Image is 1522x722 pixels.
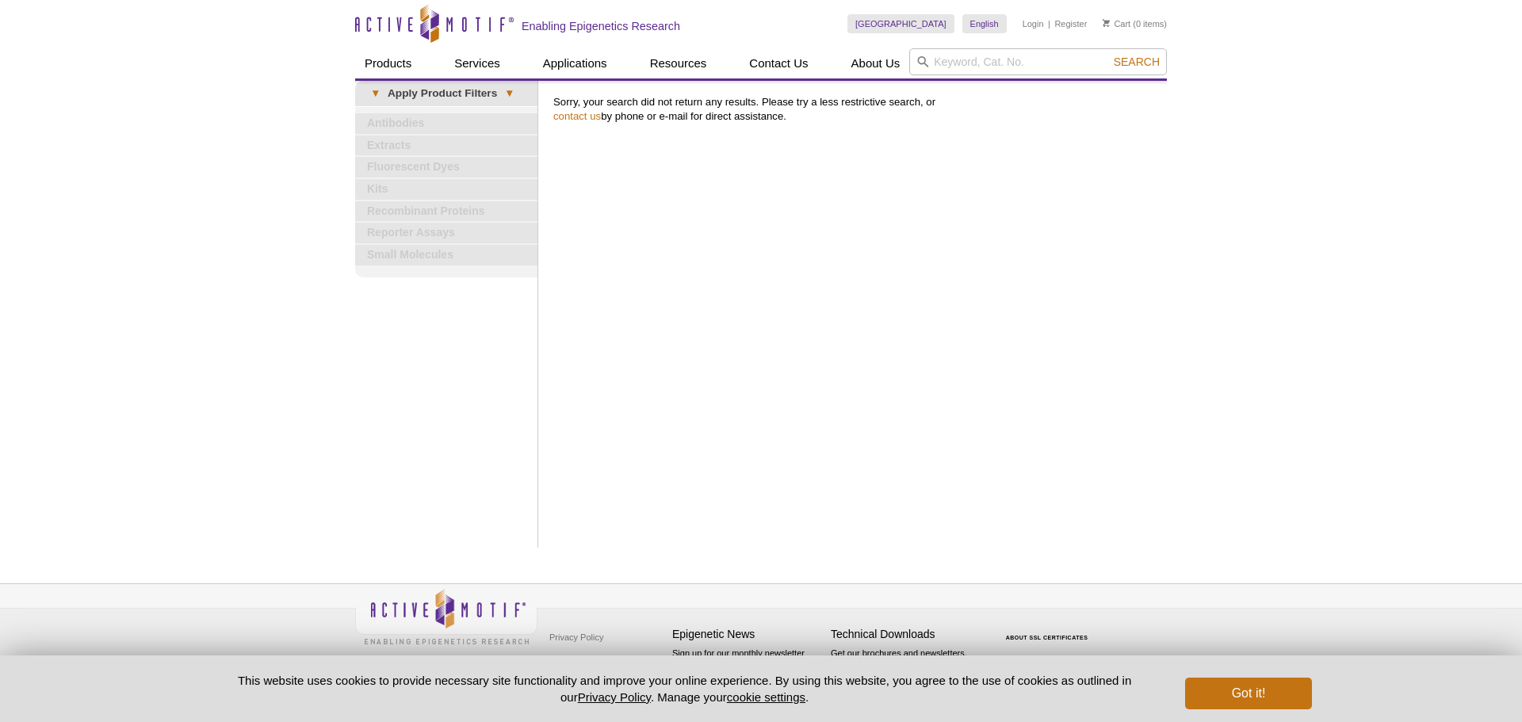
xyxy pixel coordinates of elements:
a: Antibodies [355,113,537,134]
h4: Technical Downloads [831,628,981,641]
a: English [962,14,1007,33]
a: Privacy Policy [545,625,607,649]
a: ▾Apply Product Filters▾ [355,81,537,106]
span: ▾ [363,86,388,101]
button: Search [1109,55,1164,69]
a: Products [355,48,421,78]
span: Search [1114,55,1160,68]
a: Recombinant Proteins [355,201,537,222]
a: Applications [533,48,617,78]
button: Got it! [1185,678,1312,709]
table: Click to Verify - This site chose Symantec SSL for secure e-commerce and confidential communicati... [989,612,1108,647]
a: Cart [1103,18,1130,29]
a: contact us [553,110,601,122]
input: Keyword, Cat. No. [909,48,1167,75]
p: Get our brochures and newsletters, or request them by mail. [831,647,981,687]
a: Privacy Policy [578,690,651,704]
img: Active Motif, [355,584,537,648]
li: (0 items) [1103,14,1167,33]
a: Services [445,48,510,78]
a: Register [1054,18,1087,29]
h4: Epigenetic News [672,628,823,641]
button: cookie settings [727,690,805,704]
p: Sign up for our monthly newsletter highlighting recent publications in the field of epigenetics. [672,647,823,701]
li: | [1048,14,1050,33]
p: This website uses cookies to provide necessary site functionality and improve your online experie... [210,672,1159,705]
a: Contact Us [740,48,817,78]
a: ABOUT SSL CERTIFICATES [1006,635,1088,640]
p: Sorry, your search did not return any results. Please try a less restrictive search, or by phone ... [553,95,1159,124]
a: About Us [842,48,910,78]
a: Kits [355,179,537,200]
a: Fluorescent Dyes [355,157,537,178]
a: Small Molecules [355,245,537,265]
a: Extracts [355,136,537,156]
a: [GEOGRAPHIC_DATA] [847,14,954,33]
a: Resources [641,48,717,78]
a: Reporter Assays [355,223,537,243]
span: ▾ [497,86,522,101]
a: Login [1023,18,1044,29]
h2: Enabling Epigenetics Research [522,19,680,33]
img: Your Cart [1103,19,1110,27]
a: Terms & Conditions [545,649,629,673]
